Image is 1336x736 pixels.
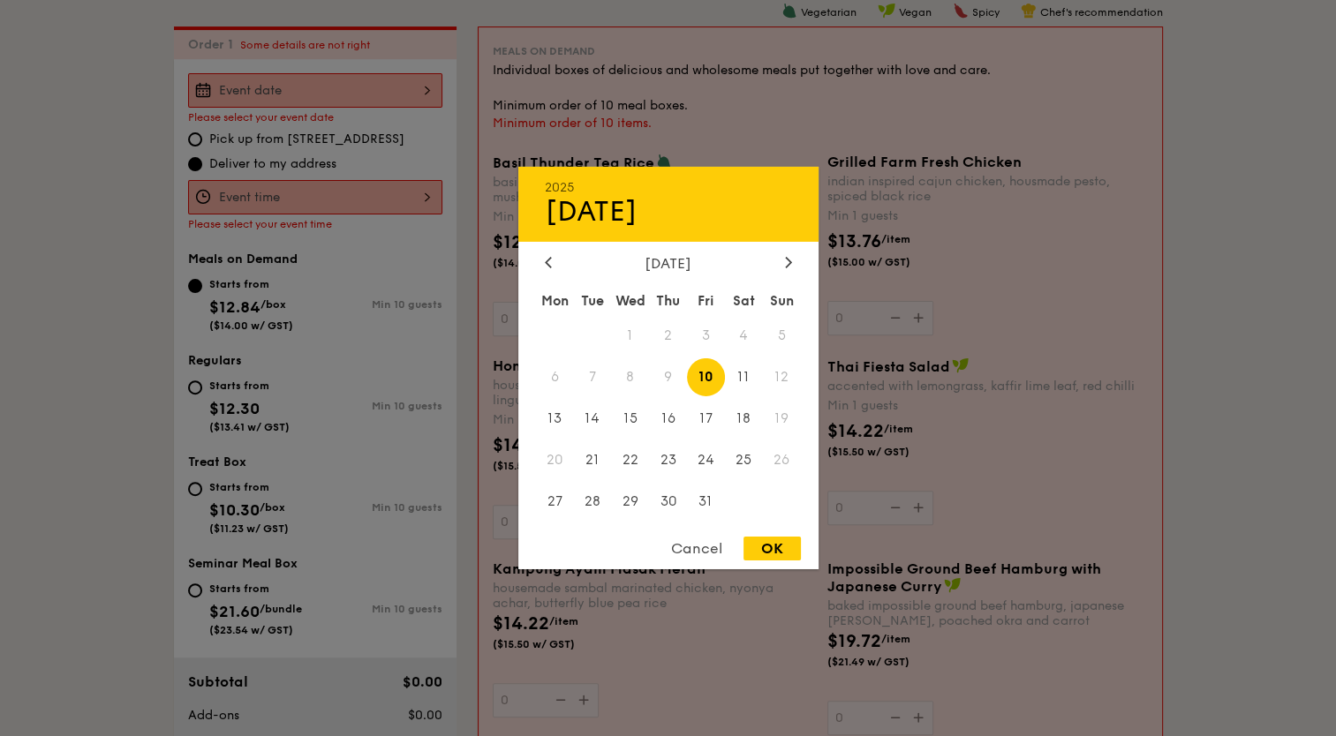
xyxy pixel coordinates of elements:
div: [DATE] [545,255,792,272]
span: 15 [611,400,649,438]
div: Tue [573,285,611,317]
span: 19 [763,400,801,438]
div: Sun [763,285,801,317]
span: 25 [725,440,763,478]
span: 13 [536,400,574,438]
span: 2 [649,317,687,355]
span: 30 [649,482,687,520]
div: OK [743,537,801,560]
div: [DATE] [545,195,792,229]
span: 8 [611,358,649,396]
span: 26 [763,440,801,478]
div: Thu [649,285,687,317]
span: 29 [611,482,649,520]
span: 3 [687,317,725,355]
span: 21 [573,440,611,478]
span: 14 [573,400,611,438]
span: 5 [763,317,801,355]
div: Sat [725,285,763,317]
div: Fri [687,285,725,317]
div: Cancel [653,537,740,560]
span: 27 [536,482,574,520]
span: 10 [687,358,725,396]
span: 1 [611,317,649,355]
div: 2025 [545,180,792,195]
div: Wed [611,285,649,317]
span: 20 [536,440,574,478]
span: 31 [687,482,725,520]
span: 17 [687,400,725,438]
span: 23 [649,440,687,478]
span: 12 [763,358,801,396]
span: 11 [725,358,763,396]
div: Mon [536,285,574,317]
span: 24 [687,440,725,478]
span: 18 [725,400,763,438]
span: 4 [725,317,763,355]
span: 28 [573,482,611,520]
span: 22 [611,440,649,478]
span: 9 [649,358,687,396]
span: 7 [573,358,611,396]
span: 16 [649,400,687,438]
span: 6 [536,358,574,396]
